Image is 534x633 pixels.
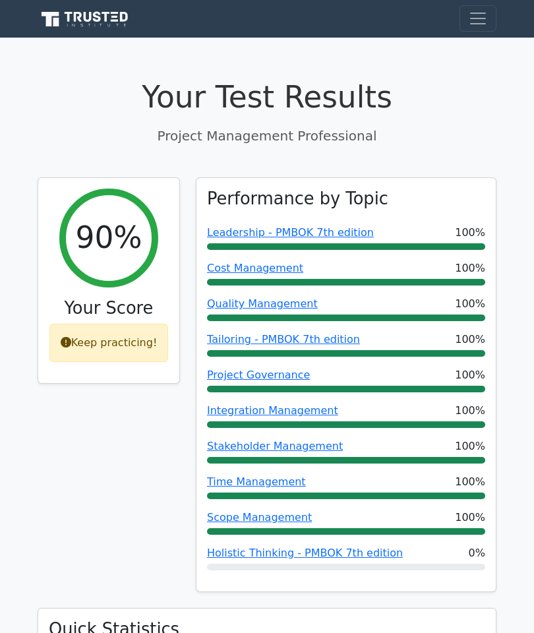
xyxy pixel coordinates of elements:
p: Project Management Professional [38,126,496,146]
span: 100% [455,474,485,490]
h3: Performance by Topic [207,189,388,209]
span: 100% [455,225,485,241]
span: 100% [455,438,485,454]
span: 100% [455,403,485,419]
h2: 90% [75,220,142,256]
a: Project Governance [207,369,310,381]
span: 100% [455,367,485,383]
a: Scope Management [207,511,312,524]
a: Leadership - PMBOK 7th edition [207,226,374,239]
a: Cost Management [207,262,303,274]
a: Holistic Thinking - PMBOK 7th edition [207,547,403,559]
a: Tailoring - PMBOK 7th edition [207,333,360,346]
button: Toggle navigation [460,5,496,32]
a: Quality Management [207,297,318,310]
span: 100% [455,332,485,347]
span: 100% [455,296,485,312]
span: 0% [469,545,485,561]
span: 100% [455,260,485,276]
h3: Your Score [49,298,169,318]
span: 100% [455,510,485,526]
div: Keep practicing! [49,324,169,362]
a: Integration Management [207,404,338,417]
a: Time Management [207,475,306,488]
h1: Your Test Results [38,80,496,116]
a: Stakeholder Management [207,440,343,452]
